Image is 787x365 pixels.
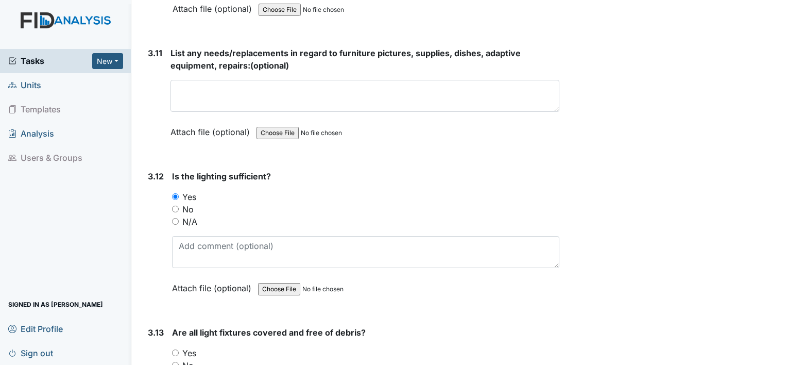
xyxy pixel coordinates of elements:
strong: (optional) [170,47,559,72]
label: Attach file (optional) [172,276,255,294]
span: List any needs/replacements in regard to furniture pictures, supplies, dishes, adaptive equipment... [170,48,521,71]
label: Yes [182,191,196,203]
input: Yes [172,350,179,356]
input: N/A [172,218,179,225]
label: 3.13 [148,326,164,339]
span: Is the lighting sufficient? [172,171,271,181]
label: 3.12 [148,170,164,182]
span: Are all light fixtures covered and free of debris? [172,327,366,338]
label: 3.11 [148,47,162,59]
button: New [92,53,123,69]
span: Signed in as [PERSON_NAME] [8,296,103,312]
label: Yes [182,347,196,359]
span: Analysis [8,126,54,142]
span: Sign out [8,345,53,361]
span: Units [8,77,41,93]
input: Yes [172,193,179,200]
label: N/A [182,215,197,228]
span: Edit Profile [8,321,63,337]
input: No [172,206,179,212]
label: Attach file (optional) [170,120,254,138]
a: Tasks [8,55,92,67]
label: No [182,203,194,215]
